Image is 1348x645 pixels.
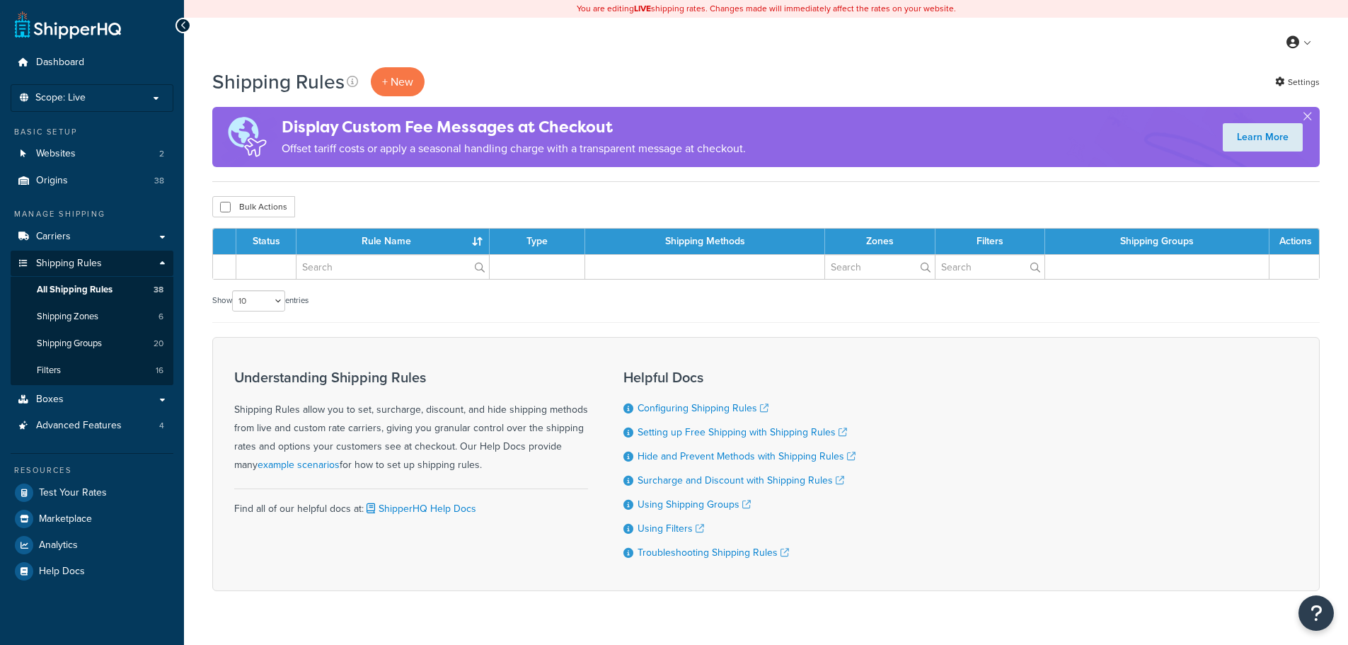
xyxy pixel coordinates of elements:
span: Shipping Groups [37,338,102,350]
span: Analytics [39,540,78,552]
a: Troubleshooting Shipping Rules [638,545,789,560]
b: LIVE [634,2,651,15]
input: Search [296,255,489,279]
a: Filters 16 [11,358,173,384]
a: Websites 2 [11,141,173,167]
li: Websites [11,141,173,167]
select: Showentries [232,290,285,312]
input: Search [825,255,935,279]
a: ShipperHQ Help Docs [364,501,476,516]
h4: Display Custom Fee Messages at Checkout [282,115,746,139]
span: 20 [154,338,163,350]
a: Test Your Rates [11,480,173,506]
span: 16 [156,365,163,377]
li: Origins [11,168,173,194]
span: 4 [159,420,164,432]
a: Shipping Zones 6 [11,304,173,330]
span: All Shipping Rules [37,284,113,296]
a: Setting up Free Shipping with Shipping Rules [638,425,847,440]
a: Shipping Groups 20 [11,331,173,357]
th: Shipping Methods [585,229,825,254]
span: 2 [159,148,164,160]
div: Resources [11,464,173,476]
li: Filters [11,358,173,384]
a: Using Shipping Groups [638,497,751,512]
div: Basic Setup [11,126,173,138]
a: Configuring Shipping Rules [638,401,768,416]
h3: Understanding Shipping Rules [234,370,588,385]
a: Using Filters [638,521,704,536]
h3: Helpful Docs [623,370,856,385]
span: Marketplace [39,513,92,525]
li: Shipping Rules [11,251,173,385]
a: Analytics [11,532,173,558]
th: Filters [935,229,1045,254]
th: Type [490,229,585,254]
a: Shipping Rules [11,251,173,277]
span: 6 [159,311,163,323]
button: Bulk Actions [212,196,295,217]
button: Open Resource Center [1298,595,1334,631]
span: Dashboard [36,57,84,69]
span: 38 [154,175,164,187]
li: Advanced Features [11,413,173,439]
label: Show entries [212,290,309,312]
th: Status [236,229,296,254]
div: Find all of our helpful docs at: [234,489,588,518]
a: Boxes [11,387,173,413]
span: 38 [154,284,163,296]
span: Help Docs [39,566,85,578]
span: Websites [36,148,76,160]
a: All Shipping Rules 38 [11,277,173,303]
a: Advanced Features 4 [11,413,173,439]
span: Shipping Rules [36,258,102,270]
span: Boxes [36,394,64,406]
span: Filters [37,365,61,377]
input: Search [935,255,1044,279]
span: Scope: Live [35,92,86,104]
span: Shipping Zones [37,311,98,323]
th: Rule Name [296,229,490,254]
a: Learn More [1223,123,1303,152]
li: All Shipping Rules [11,277,173,303]
h1: Shipping Rules [212,68,345,96]
a: Settings [1275,72,1320,92]
th: Zones [825,229,935,254]
p: Offset tariff costs or apply a seasonal handling charge with a transparent message at checkout. [282,139,746,159]
span: Carriers [36,231,71,243]
th: Actions [1269,229,1319,254]
span: Origins [36,175,68,187]
li: Shipping Zones [11,304,173,330]
a: Marketplace [11,506,173,532]
a: Origins 38 [11,168,173,194]
p: + New [371,67,425,96]
a: Carriers [11,224,173,250]
a: Hide and Prevent Methods with Shipping Rules [638,449,856,464]
img: duties-banner-06bc72dcb5fe05cb3f9472aba00be2ae8eb53ab6f0d8bb03d382ba314ac3c341.png [212,107,282,167]
a: ShipperHQ Home [15,11,121,39]
span: Advanced Features [36,420,122,432]
div: Shipping Rules allow you to set, surcharge, discount, and hide shipping methods from live and cus... [234,370,588,474]
th: Shipping Groups [1045,229,1269,254]
a: Surcharge and Discount with Shipping Rules [638,473,844,488]
a: Help Docs [11,559,173,584]
span: Test Your Rates [39,487,107,499]
a: Dashboard [11,50,173,76]
div: Manage Shipping [11,208,173,220]
a: example scenarios [258,457,340,472]
li: Shipping Groups [11,331,173,357]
